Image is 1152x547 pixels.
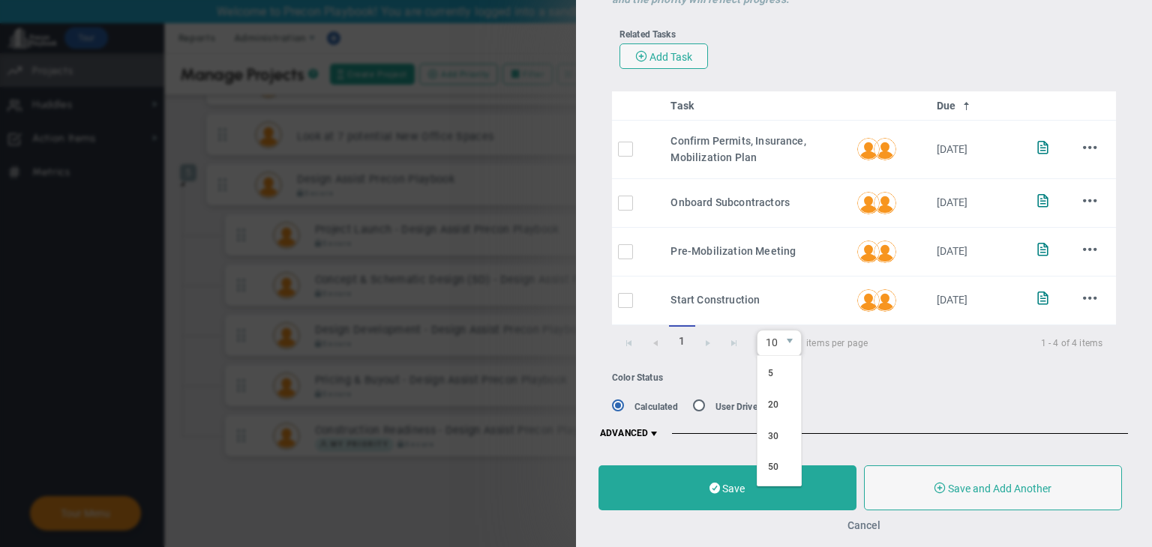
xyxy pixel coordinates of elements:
img: Assigned To: Chandrika A [856,288,880,312]
span: 0 [757,330,802,357]
div: Pre-Mobilization Meeting [670,243,844,259]
button: Save and Add Another [864,465,1122,510]
span: 1 [669,325,695,357]
span: [DATE] [937,294,968,306]
div: Confirm Permits, Insurance, Mobilization Plan [670,133,844,166]
span: [DATE] [937,196,968,208]
img: Assigned To: Chandrika A [856,191,880,215]
span: [DATE] [937,245,968,257]
img: Assigned To: Test 18 [856,137,880,161]
img: Assigned To: Chandrika A [856,240,880,264]
span: ADVANCED [600,428,660,440]
span: Save [722,483,745,495]
li: 20 [757,390,801,421]
div: Color Status [612,372,922,383]
img: Created By: Sudhir Dakshinamurthy [873,191,897,215]
label: User Driven [715,402,763,412]
button: Save [598,465,856,510]
img: Created By: Sudhir Dakshinamurthy [873,288,897,312]
div: Start Construction [670,291,844,308]
ul: 0 [757,358,801,483]
div: Related Tasks [619,29,1109,40]
span: Add Task [649,51,692,63]
img: Created By: Sudhir Dakshinamurthy [873,240,897,264]
li: 30 [757,421,801,453]
li: 5 [757,358,801,390]
label: Calculated [634,402,678,412]
li: 50 [757,452,801,483]
span: items per page [757,330,868,357]
span: select [779,330,801,356]
div: Onboard Subcontractors [670,194,844,211]
button: Add Task [619,43,708,69]
a: Task [670,100,844,112]
span: 10 [757,330,779,356]
img: Created By: Sudhir Dakshinamurthy [873,137,897,161]
span: 1 - 4 of 4 items [886,334,1102,352]
a: Due [937,100,1004,112]
span: Save and Add Another [948,483,1051,495]
button: Cancel [847,519,880,531]
span: [DATE] [937,143,968,155]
